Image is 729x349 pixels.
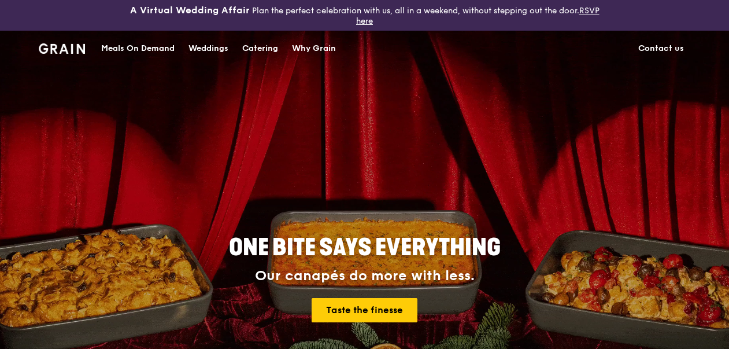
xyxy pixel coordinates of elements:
a: Taste the finesse [312,298,417,322]
span: ONE BITE SAYS EVERYTHING [229,234,501,262]
a: GrainGrain [39,30,86,65]
div: Weddings [188,31,228,66]
div: Meals On Demand [101,31,175,66]
img: Grain [39,43,86,54]
a: Weddings [182,31,235,66]
a: RSVP here [356,6,600,26]
div: Why Grain [292,31,336,66]
h3: A Virtual Wedding Affair [130,5,250,16]
a: Catering [235,31,285,66]
div: Catering [242,31,278,66]
div: Our canapés do more with less. [157,268,573,284]
a: Why Grain [285,31,343,66]
a: Contact us [631,31,691,66]
div: Plan the perfect celebration with us, all in a weekend, without stepping out the door. [121,5,608,26]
